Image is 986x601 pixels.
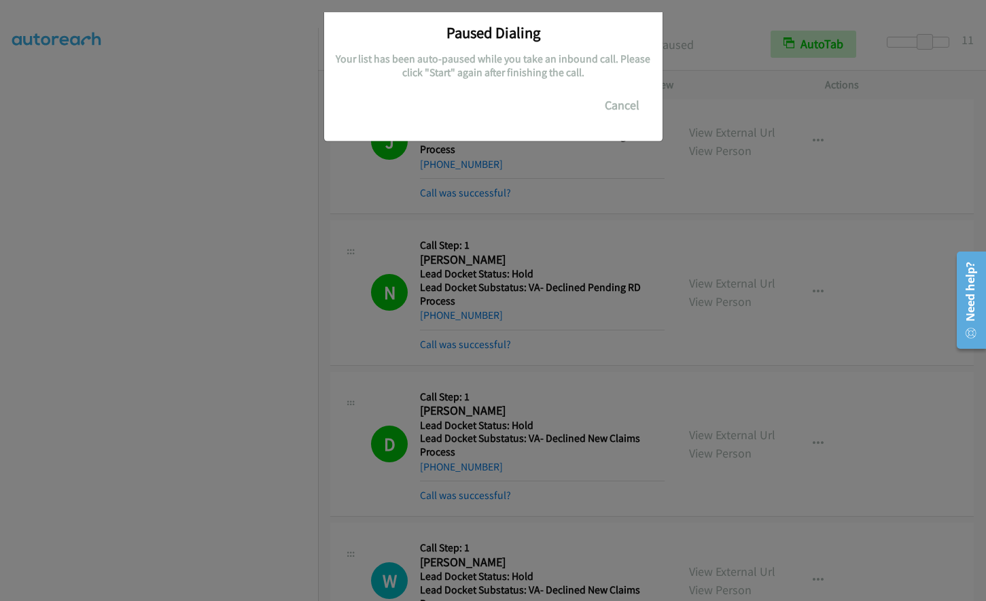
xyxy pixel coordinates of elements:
[947,246,986,354] iframe: Resource Center
[334,22,652,41] h3: Paused Dialing
[592,91,652,118] button: Cancel
[334,52,652,79] h5: Your list has been auto-paused while you take an inbound call. Please click "Start" again after f...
